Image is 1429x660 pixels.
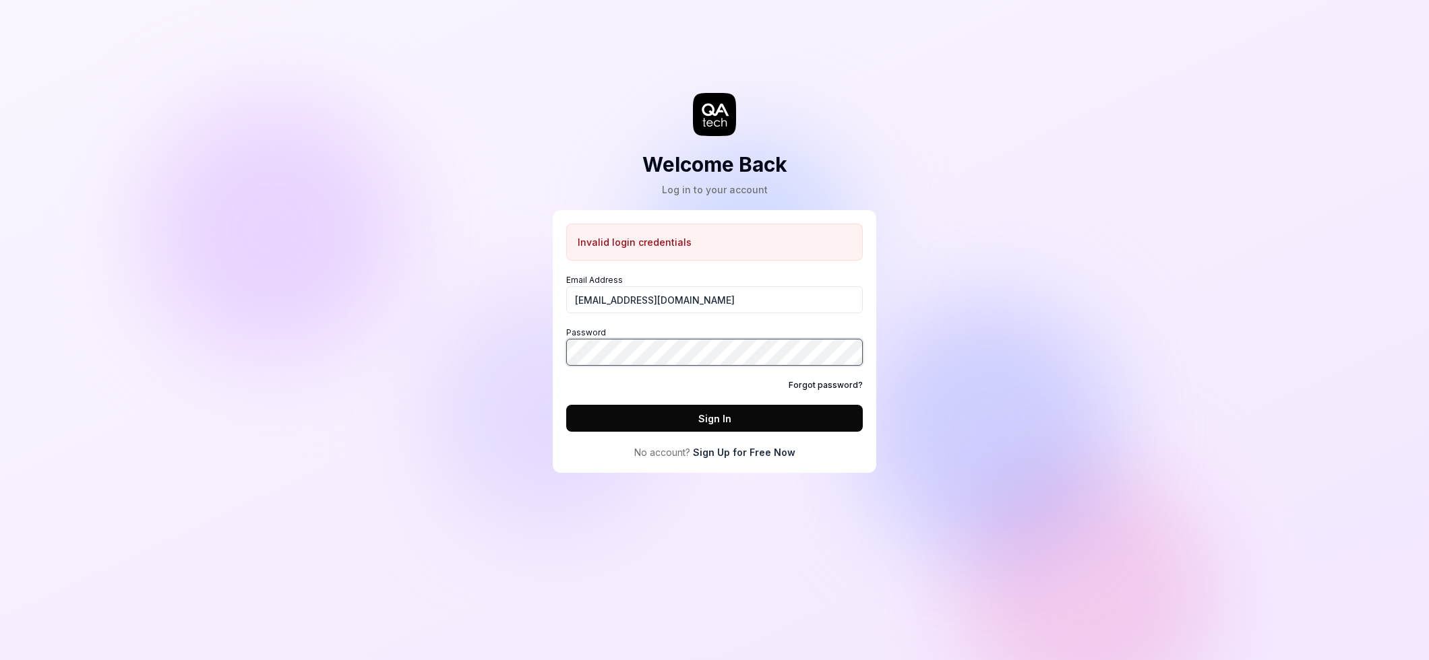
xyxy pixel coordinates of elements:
input: Email Address [566,286,863,313]
label: Password [566,327,863,366]
a: Forgot password? [789,379,863,391]
div: Log in to your account [642,183,787,197]
a: Sign Up for Free Now [693,445,795,459]
input: Password [566,339,863,366]
h2: Welcome Back [642,150,787,180]
label: Email Address [566,274,863,313]
p: Invalid login credentials [578,235,692,249]
span: No account? [634,445,690,459]
button: Sign In [566,405,863,432]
